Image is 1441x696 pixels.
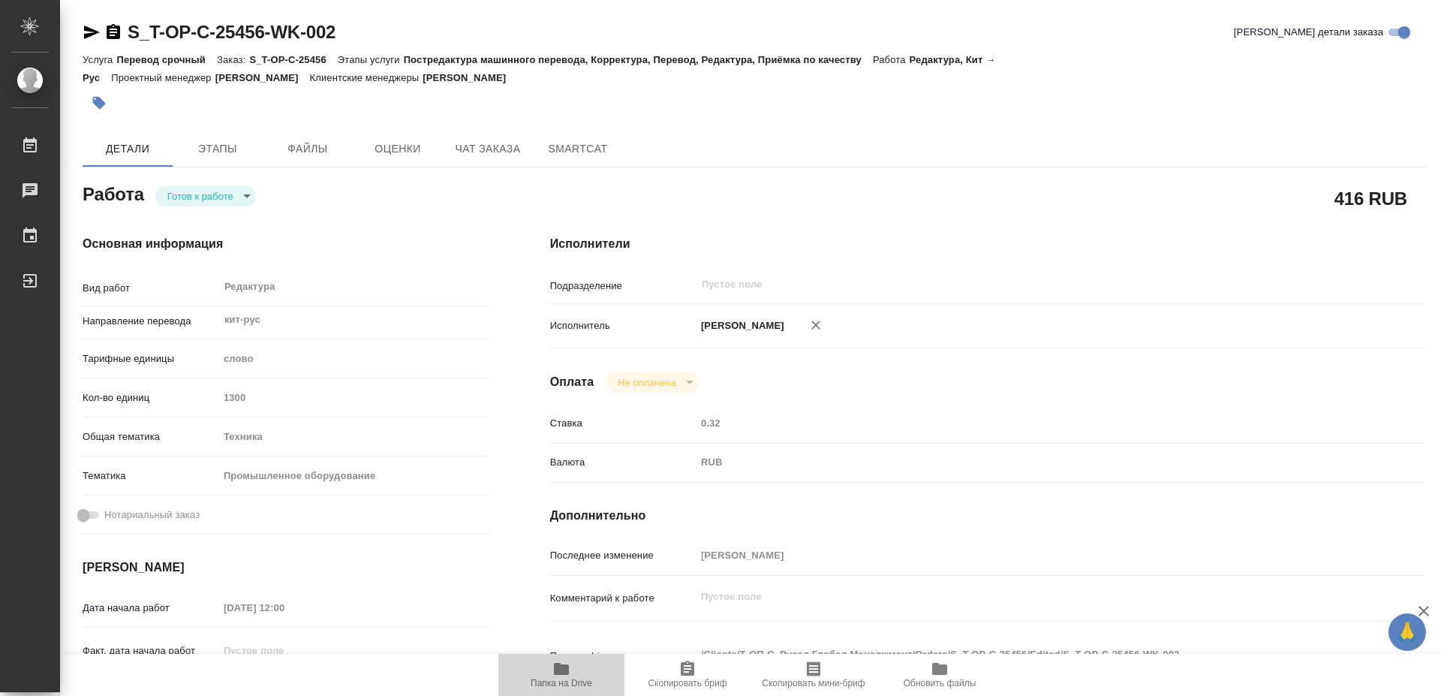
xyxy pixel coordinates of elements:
h4: Дополнительно [550,507,1424,525]
button: Папка на Drive [498,654,624,696]
p: [PERSON_NAME] [696,318,784,333]
h2: Работа [83,179,144,206]
div: Готов к работе [606,372,698,393]
h4: [PERSON_NAME] [83,559,490,577]
button: Скопировать ссылку для ЯМессенджера [83,23,101,41]
button: Добавить тэг [83,86,116,119]
p: Дата начала работ [83,601,218,616]
input: Пустое поле [696,412,1352,434]
span: Папка на Drive [531,678,592,688]
h4: Оплата [550,373,594,391]
span: Нотариальный заказ [104,508,200,523]
a: S_T-OP-C-25456-WK-002 [128,22,335,42]
p: Услуга [83,54,116,65]
p: Заказ: [217,54,249,65]
div: Техника [218,424,490,450]
span: Детали [92,140,164,158]
div: Промышленное оборудование [218,463,490,489]
input: Пустое поле [700,276,1316,294]
input: Пустое поле [218,640,350,661]
button: 🙏 [1388,613,1426,651]
textarea: /Clients/Т-ОП-С_Русал Глобал Менеджмент/Orders/S_T-OP-C-25456/Edited/S_T-OP-C-25456-WK-002 [696,642,1352,667]
span: Файлы [272,140,344,158]
button: Скопировать мини-бриф [751,654,877,696]
h4: Основная информация [83,235,490,253]
p: Перевод срочный [116,54,217,65]
span: SmartCat [542,140,614,158]
span: Этапы [182,140,254,158]
p: Работа [873,54,910,65]
p: Вид работ [83,281,218,296]
span: Скопировать мини-бриф [762,678,865,688]
p: Тематика [83,469,218,484]
p: Комментарий к работе [550,591,696,606]
h2: 416 RUB [1334,185,1407,211]
button: Готов к работе [163,190,238,203]
p: Кол-во единиц [83,390,218,405]
p: Направление перевода [83,314,218,329]
p: Клиентские менеджеры [310,72,423,83]
button: Удалить исполнителя [799,309,832,342]
div: Готов к работе [155,186,256,206]
span: Оценки [362,140,434,158]
span: [PERSON_NAME] детали заказа [1234,25,1383,40]
p: [PERSON_NAME] [423,72,517,83]
p: Ставка [550,416,696,431]
p: Общая тематика [83,429,218,444]
p: Постредактура машинного перевода, Корректура, Перевод, Редактура, Приёмка по качеству [404,54,873,65]
p: Последнее изменение [550,548,696,563]
button: Скопировать бриф [624,654,751,696]
input: Пустое поле [696,544,1352,566]
input: Пустое поле [218,597,350,619]
p: Подразделение [550,279,696,294]
span: Чат заказа [452,140,524,158]
button: Не оплачена [613,376,680,389]
p: Этапы услуги [338,54,404,65]
p: Исполнитель [550,318,696,333]
p: Тарифные единицы [83,351,218,366]
button: Обновить файлы [877,654,1003,696]
p: Проектный менеджер [111,72,215,83]
input: Пустое поле [218,387,490,408]
span: Обновить файлы [904,678,976,688]
p: Факт. дата начала работ [83,643,218,658]
p: Валюта [550,455,696,470]
span: Скопировать бриф [648,678,727,688]
button: Скопировать ссылку [104,23,122,41]
p: [PERSON_NAME] [215,72,310,83]
h4: Исполнители [550,235,1424,253]
div: RUB [696,450,1352,475]
p: S_T-OP-C-25456 [249,54,337,65]
p: Путь на drive [550,649,696,664]
span: 🙏 [1394,616,1420,648]
div: слово [218,346,490,372]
